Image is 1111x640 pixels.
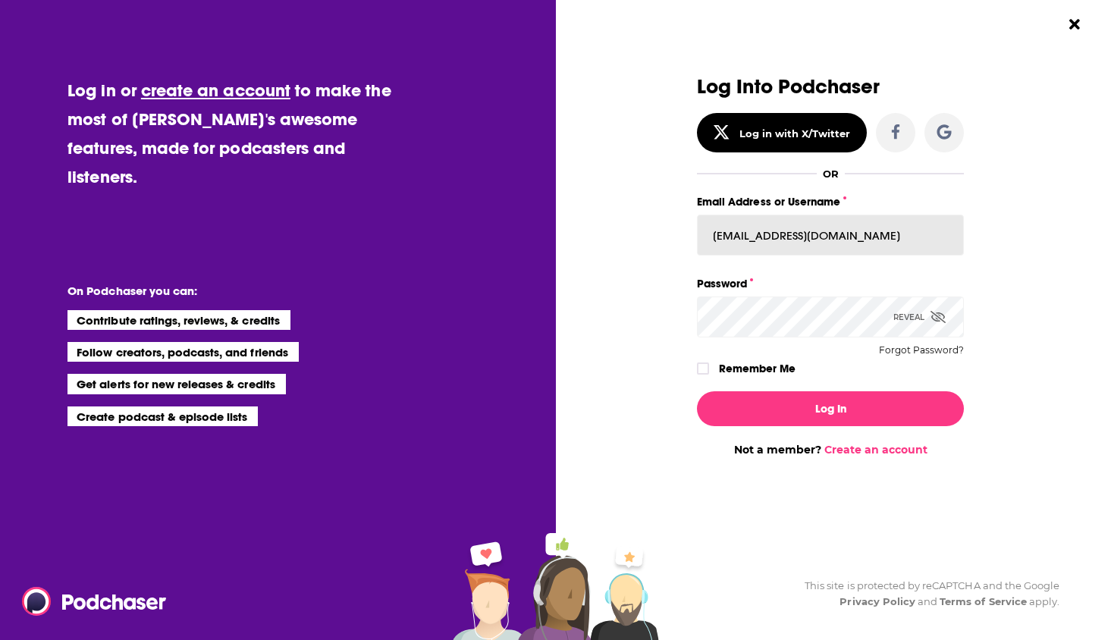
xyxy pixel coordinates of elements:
[824,443,927,456] a: Create an account
[697,76,964,98] h3: Log Into Podchaser
[697,274,964,293] label: Password
[823,168,839,180] div: OR
[719,359,796,378] label: Remember Me
[67,284,371,298] li: On Podchaser you can:
[22,587,155,616] a: Podchaser - Follow, Share and Rate Podcasts
[940,595,1027,607] a: Terms of Service
[879,345,964,356] button: Forgot Password?
[739,127,851,140] div: Log in with X/Twitter
[67,342,299,362] li: Follow creators, podcasts, and friends
[67,406,258,426] li: Create podcast & episode lists
[697,192,964,212] label: Email Address or Username
[792,578,1059,610] div: This site is protected by reCAPTCHA and the Google and apply.
[67,310,290,330] li: Contribute ratings, reviews, & credits
[893,296,946,337] div: Reveal
[67,374,285,394] li: Get alerts for new releases & credits
[22,587,168,616] img: Podchaser - Follow, Share and Rate Podcasts
[697,215,964,256] input: Email Address or Username
[840,595,915,607] a: Privacy Policy
[697,391,964,426] button: Log In
[141,80,290,101] a: create an account
[697,113,867,152] button: Log in with X/Twitter
[1060,10,1089,39] button: Close Button
[697,443,964,456] div: Not a member?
